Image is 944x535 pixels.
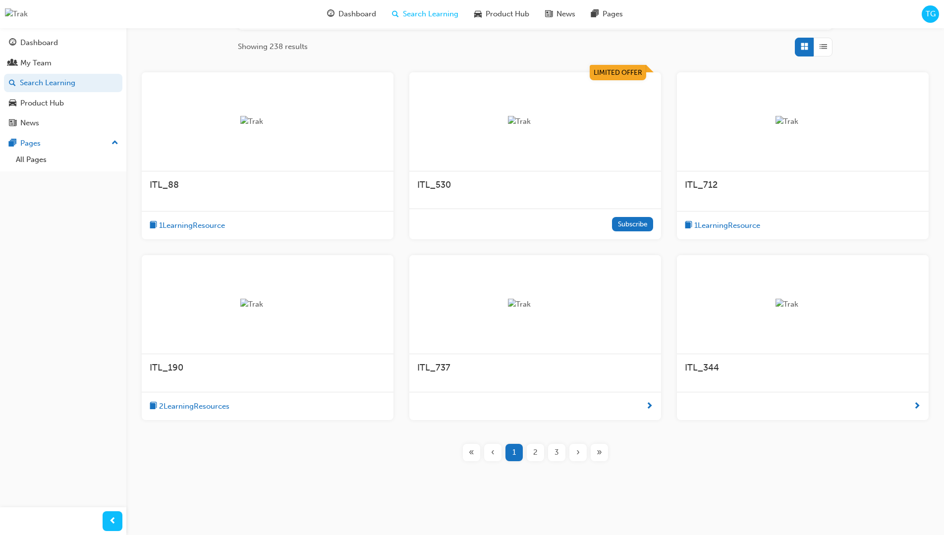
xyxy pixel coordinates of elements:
span: Showing 238 results [238,41,308,53]
button: TG [922,5,939,23]
a: TrakITL_737 [409,255,661,420]
span: 3 [555,447,559,458]
span: next-icon [646,400,653,413]
button: book-icon2LearningResources [150,400,229,413]
button: book-icon1LearningResource [150,219,225,232]
span: Grid [801,41,808,53]
button: Page 1 [503,444,525,461]
button: book-icon1LearningResource [685,219,760,232]
span: List [820,41,827,53]
span: prev-icon [109,515,116,528]
span: pages-icon [591,8,599,20]
span: news-icon [545,8,553,20]
span: ITL_88 [150,179,179,190]
a: news-iconNews [537,4,583,24]
span: next-icon [913,400,921,413]
span: search-icon [9,79,16,88]
span: 1 Learning Resource [694,220,760,231]
button: Last page [589,444,610,461]
div: Pages [20,138,41,149]
div: Product Hub [20,98,64,109]
span: « [469,447,474,458]
span: Product Hub [486,8,529,20]
span: ITL_712 [685,179,718,190]
span: Pages [603,8,623,20]
span: car-icon [474,8,482,20]
button: DashboardMy TeamSearch LearningProduct HubNews [4,32,122,134]
button: Page 3 [546,444,567,461]
a: All Pages [12,152,122,167]
span: 1 Learning Resource [159,220,225,231]
img: Trak [508,116,562,127]
span: News [556,8,575,20]
a: Product Hub [4,94,122,112]
span: 2 [533,447,538,458]
span: news-icon [9,119,16,128]
span: 1 [512,447,516,458]
div: News [20,117,39,129]
button: Previous page [482,444,503,461]
span: up-icon [111,137,118,150]
img: Trak [5,8,28,20]
span: book-icon [150,400,157,413]
span: book-icon [150,219,157,232]
a: News [4,114,122,132]
a: Search Learning [4,74,122,92]
span: › [576,447,580,458]
a: guage-iconDashboard [319,4,384,24]
button: Next page [567,444,589,461]
span: people-icon [9,59,16,68]
img: Trak [776,299,830,310]
span: ‹ [491,447,495,458]
div: My Team [20,57,52,69]
button: Pages [4,134,122,153]
span: Search Learning [403,8,458,20]
div: Dashboard [20,37,58,49]
a: TrakITL_712book-icon1LearningResource [677,72,929,240]
span: Limited Offer [594,68,642,77]
a: search-iconSearch Learning [384,4,466,24]
a: TrakITL_344 [677,255,929,420]
button: Subscribe [612,217,653,231]
span: Dashboard [338,8,376,20]
span: 2 Learning Resources [159,401,229,412]
a: TrakITL_88book-icon1LearningResource [142,72,393,240]
span: car-icon [9,99,16,108]
span: » [597,447,602,458]
span: TG [926,8,936,20]
a: pages-iconPages [583,4,631,24]
button: Page 2 [525,444,546,461]
span: guage-icon [9,39,16,48]
span: ITL_344 [685,362,719,373]
span: guage-icon [327,8,334,20]
span: pages-icon [9,139,16,148]
a: Dashboard [4,34,122,52]
a: car-iconProduct Hub [466,4,537,24]
a: TrakITL_190book-icon2LearningResources [142,255,393,420]
span: book-icon [685,219,692,232]
span: ITL_737 [417,362,450,373]
button: First page [461,444,482,461]
a: My Team [4,54,122,72]
img: Trak [508,299,562,310]
span: search-icon [392,8,399,20]
span: ITL_530 [417,179,451,190]
img: Trak [776,116,830,127]
a: Limited OfferTrakITL_530Subscribe [409,72,661,240]
span: ITL_190 [150,362,183,373]
img: Trak [240,116,295,127]
img: Trak [240,299,295,310]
